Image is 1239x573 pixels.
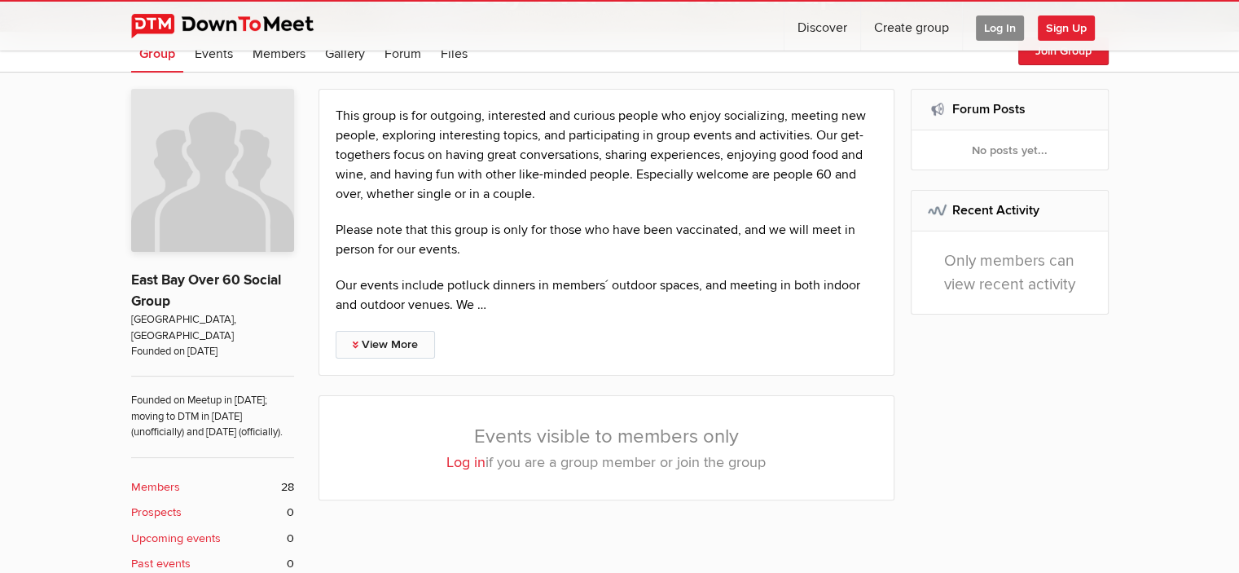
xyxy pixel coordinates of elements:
[287,504,294,522] span: 0
[131,312,294,344] span: [GEOGRAPHIC_DATA], [GEOGRAPHIC_DATA]
[317,32,373,73] a: Gallery
[325,46,365,62] span: Gallery
[345,452,868,474] p: if you are a group member or join the group
[319,395,895,500] div: Events visible to members only
[131,478,180,496] b: Members
[131,555,294,573] a: Past events 0
[928,191,1092,230] h2: Recent Activity
[976,15,1024,41] span: Log In
[281,478,294,496] span: 28
[131,504,182,522] b: Prospects
[287,530,294,548] span: 0
[195,46,233,62] span: Events
[131,376,294,440] span: Founded on Meetup in [DATE]; moving to DTM in [DATE] (unofficially) and [DATE] (officially).
[963,2,1037,51] a: Log In
[253,46,305,62] span: Members
[784,2,860,51] a: Discover
[131,478,294,496] a: Members 28
[1018,37,1109,65] button: Join Group
[912,231,1108,315] div: Only members can view recent activity
[287,555,294,573] span: 0
[336,331,435,359] a: View More
[952,101,1026,117] a: Forum Posts
[336,106,878,204] p: This group is for outgoing, interested and curious people who enjoy socializing, meeting new peop...
[433,32,476,73] a: Files
[1038,15,1095,41] span: Sign Up
[912,130,1108,170] div: No posts yet...
[384,46,421,62] span: Forum
[131,89,294,252] img: East Bay Over 60 Social Group
[244,32,314,73] a: Members
[131,14,339,38] img: DownToMeet
[131,530,221,548] b: Upcoming events
[131,504,294,522] a: Prospects 0
[131,555,191,573] b: Past events
[187,32,241,73] a: Events
[861,2,962,51] a: Create group
[131,344,294,359] span: Founded on [DATE]
[131,32,183,73] a: Group
[446,453,485,471] a: Log in
[139,46,175,62] span: Group
[336,275,878,315] p: Our events include potluck dinners in members´ outdoor spaces, and meeting in both indoor and out...
[441,46,468,62] span: Files
[376,32,429,73] a: Forum
[1038,2,1108,51] a: Sign Up
[131,530,294,548] a: Upcoming events 0
[336,220,878,259] p: Please note that this group is only for those who have been vaccinated, and we will meet in perso...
